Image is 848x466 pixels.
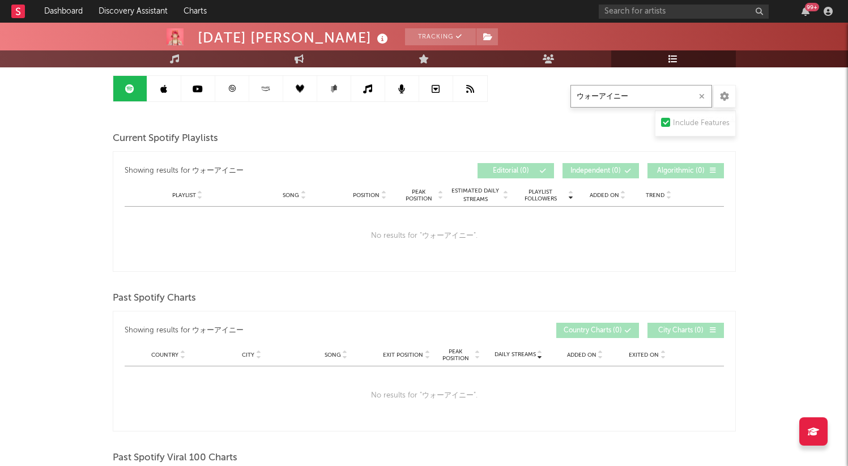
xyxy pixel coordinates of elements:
[647,323,724,338] button: City Charts(0)
[405,28,476,45] button: Tracking
[125,163,424,178] div: Showing results for
[172,192,196,199] span: Playlist
[383,352,423,358] span: Exit Position
[242,352,254,358] span: City
[655,327,707,334] span: City Charts ( 0 )
[192,164,244,178] div: ウォーアイニー
[198,28,391,47] div: [DATE] [PERSON_NAME]
[125,323,424,338] div: Showing results for
[599,5,769,19] input: Search for artists
[570,85,712,108] input: Search Playlists/Charts
[192,324,244,337] div: ウォーアイニー
[567,352,596,358] span: Added On
[556,323,639,338] button: Country Charts(0)
[283,192,299,199] span: Song
[514,189,567,202] span: Playlist Followers
[564,327,622,334] span: Country Charts ( 0 )
[113,132,218,146] span: Current Spotify Playlists
[495,350,536,359] span: Daily Streams
[647,163,724,178] button: Algorithmic(0)
[325,352,341,358] span: Song
[113,451,237,465] span: Past Spotify Viral 100 Charts
[478,163,554,178] button: Editorial(0)
[673,117,730,130] div: Include Features
[646,192,664,199] span: Trend
[802,7,809,16] button: 99+
[401,189,437,202] span: Peak Position
[449,187,502,204] span: Estimated Daily Streams
[151,352,178,358] span: Country
[125,366,724,425] div: No results for " ウォーアイニー ".
[485,168,537,174] span: Editorial ( 0 )
[113,292,196,305] span: Past Spotify Charts
[629,352,659,358] span: Exited On
[125,207,724,266] div: No results for " ウォーアイニー ".
[805,3,819,11] div: 99 +
[563,163,639,178] button: Independent(0)
[438,348,474,362] span: Peak Position
[590,192,619,199] span: Added On
[353,192,380,199] span: Position
[655,168,707,174] span: Algorithmic ( 0 )
[570,168,622,174] span: Independent ( 0 )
